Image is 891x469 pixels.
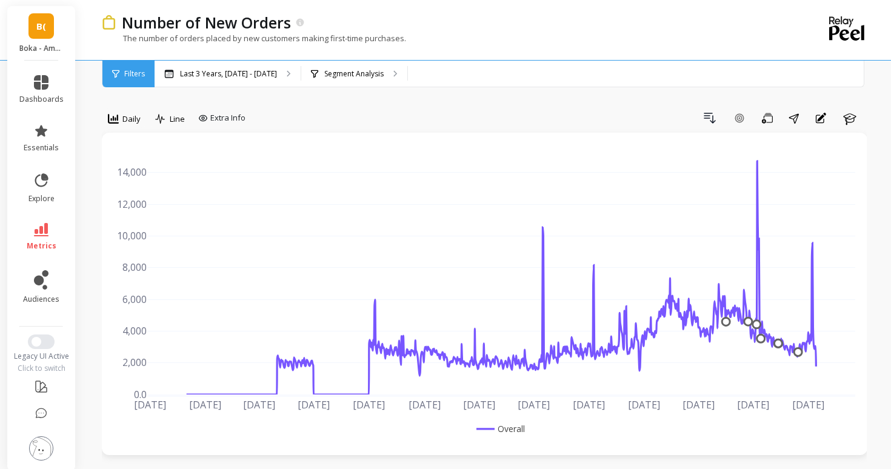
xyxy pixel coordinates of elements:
[102,33,406,44] p: The number of orders placed by new customers making first-time purchases.
[19,44,64,53] p: Boka - Amazon (Essor)
[36,19,46,33] span: B(
[24,143,59,153] span: essentials
[19,95,64,104] span: dashboards
[28,194,55,204] span: explore
[28,334,55,349] button: Switch to New UI
[7,364,76,373] div: Click to switch
[27,241,56,251] span: metrics
[23,294,59,304] span: audiences
[122,113,141,125] span: Daily
[122,12,291,33] p: Number of New Orders
[210,112,245,124] span: Extra Info
[29,436,53,461] img: profile picture
[7,351,76,361] div: Legacy UI Active
[324,69,384,79] p: Segment Analysis
[102,15,116,30] img: header icon
[124,69,145,79] span: Filters
[180,69,277,79] p: Last 3 Years, [DATE] - [DATE]
[170,113,185,125] span: Line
